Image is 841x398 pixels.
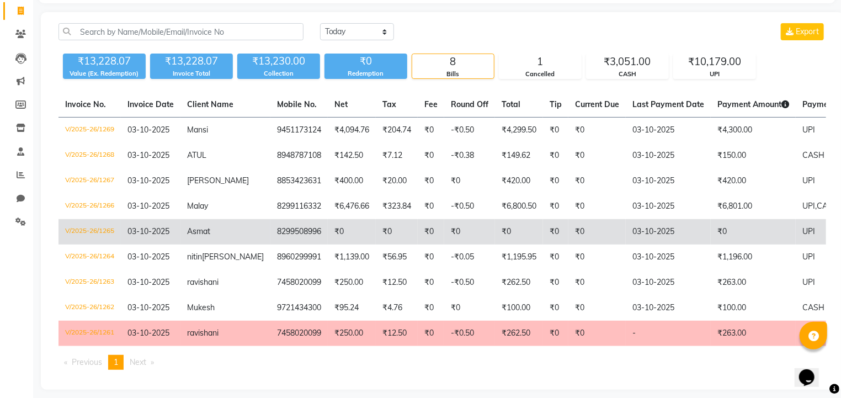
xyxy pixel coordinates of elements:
input: Search by Name/Mobile/Email/Invoice No [58,23,304,40]
td: ₹0 [444,219,495,245]
td: V/2025-26/1267 [58,168,121,194]
td: ₹56.95 [376,245,418,270]
td: -₹0.50 [444,118,495,144]
div: ₹13,228.07 [63,54,146,69]
td: ₹4.76 [376,295,418,321]
td: 9721434300 [270,295,328,321]
td: V/2025-26/1263 [58,270,121,295]
span: 03-10-2025 [127,150,169,160]
td: ₹420.00 [711,168,796,194]
span: Previous [72,357,102,367]
td: ₹0 [444,295,495,321]
td: 8853423631 [270,168,328,194]
td: ₹150.00 [711,143,796,168]
span: shani [200,328,219,338]
td: -₹0.38 [444,143,495,168]
td: 8948787108 [270,143,328,168]
div: ₹3,051.00 [587,54,668,70]
td: V/2025-26/1265 [58,219,121,245]
span: Mukesh [187,303,215,312]
td: ₹250.00 [328,321,376,346]
td: 03-10-2025 [626,270,711,295]
td: -₹0.05 [444,245,495,270]
div: Value (Ex. Redemption) [63,69,146,78]
td: ₹323.84 [376,194,418,219]
td: 7458020099 [270,321,328,346]
td: 03-10-2025 [626,194,711,219]
span: Invoice No. [65,99,106,109]
td: ₹262.50 [495,270,543,295]
td: 03-10-2025 [626,245,711,270]
td: 03-10-2025 [626,143,711,168]
td: ₹142.50 [328,143,376,168]
span: UPI [802,252,815,262]
td: V/2025-26/1268 [58,143,121,168]
span: Tip [550,99,562,109]
td: ₹0 [543,321,568,346]
span: Fee [424,99,438,109]
td: 03-10-2025 [626,295,711,321]
span: UPI [802,226,815,236]
span: 03-10-2025 [127,277,169,287]
td: 8960299991 [270,245,328,270]
td: ₹1,195.95 [495,245,543,270]
td: ₹0 [568,118,626,144]
span: Round Off [451,99,488,109]
div: Invoice Total [150,69,233,78]
td: ₹4,094.76 [328,118,376,144]
span: ATUL [187,150,206,160]
span: Client Name [187,99,233,109]
span: Current Due [575,99,619,109]
div: ₹13,230.00 [237,54,320,69]
span: CASH [802,303,824,312]
div: Bills [412,70,494,79]
td: ₹0 [418,219,444,245]
td: ₹0 [328,219,376,245]
td: ₹263.00 [711,270,796,295]
td: ₹0 [568,321,626,346]
span: UPI, [802,201,817,211]
span: Payment Amount [717,99,789,109]
td: ₹0 [568,219,626,245]
td: ₹0 [568,295,626,321]
td: 7458020099 [270,270,328,295]
td: ₹0 [418,143,444,168]
span: nitin [187,252,202,262]
td: ₹0 [418,194,444,219]
span: CASH [817,201,839,211]
td: ₹149.62 [495,143,543,168]
span: ravi [187,328,200,338]
td: ₹7.12 [376,143,418,168]
td: ₹420.00 [495,168,543,194]
td: ₹100.00 [711,295,796,321]
td: ₹0 [418,118,444,144]
span: Total [502,99,520,109]
td: ₹0 [418,295,444,321]
span: Mobile No. [277,99,317,109]
span: 03-10-2025 [127,125,169,135]
td: ₹0 [543,245,568,270]
span: 03-10-2025 [127,226,169,236]
td: ₹100.00 [495,295,543,321]
td: ₹0 [543,143,568,168]
td: ₹95.24 [328,295,376,321]
iframe: chat widget [795,354,830,387]
td: 03-10-2025 [626,168,711,194]
div: 1 [499,54,581,70]
td: ₹0 [543,270,568,295]
td: 03-10-2025 [626,118,711,144]
span: [PERSON_NAME] [187,176,249,185]
td: ₹20.00 [376,168,418,194]
td: ₹1,139.00 [328,245,376,270]
td: ₹0 [444,168,495,194]
div: CASH [587,70,668,79]
td: ₹0 [495,219,543,245]
span: Export [796,26,819,36]
td: ₹0 [543,219,568,245]
td: -₹0.50 [444,270,495,295]
td: ₹0 [543,295,568,321]
td: ₹1,196.00 [711,245,796,270]
button: Export [781,23,824,40]
td: ₹400.00 [328,168,376,194]
td: ₹250.00 [328,270,376,295]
